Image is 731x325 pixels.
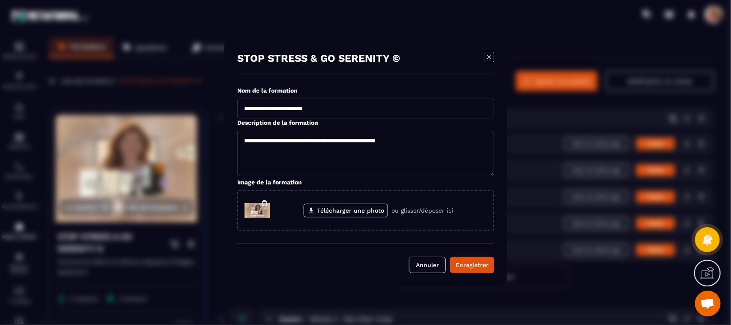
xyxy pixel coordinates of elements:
button: Annuler [409,257,446,273]
p: ou glisser/déposer ici [391,207,454,214]
a: Ouvrir le chat [695,291,721,316]
label: Nom de la formation [237,87,298,94]
label: Image de la formation [237,179,302,186]
p: STOP STRESS & GO SERENITY © [237,52,400,64]
label: Télécharger une photo [304,204,388,217]
label: Description de la formation [237,119,318,126]
div: Enregistrer [456,261,489,269]
button: Enregistrer [450,257,494,273]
